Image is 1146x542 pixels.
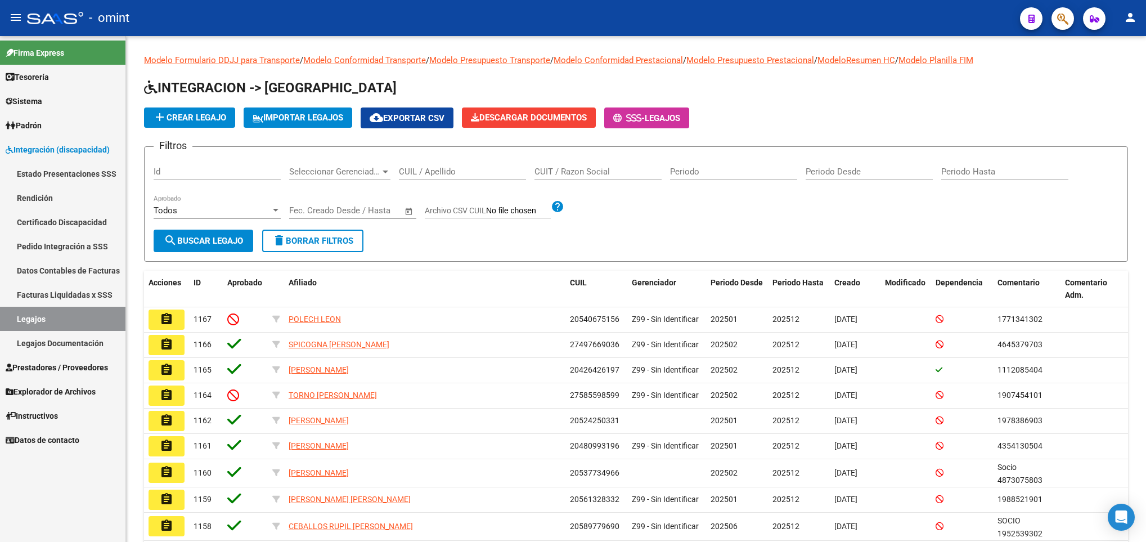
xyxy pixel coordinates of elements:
[6,361,108,374] span: Prestadores / Proveedores
[834,278,860,287] span: Creado
[9,11,23,24] mat-icon: menu
[711,315,738,324] span: 202501
[706,271,768,308] datatable-header-cell: Periodo Desde
[6,434,79,446] span: Datos de contacto
[194,468,212,477] span: 1160
[194,522,212,531] span: 1158
[880,271,931,308] datatable-header-cell: Modificado
[554,55,683,65] a: Modelo Conformidad Prestacional
[711,391,738,400] span: 202502
[272,236,353,246] span: Borrar Filtros
[772,278,824,287] span: Periodo Hasta
[711,416,738,425] span: 202501
[160,338,173,351] mat-icon: assignment
[425,206,486,215] span: Archivo CSV CUIL
[834,416,857,425] span: [DATE]
[834,340,857,349] span: [DATE]
[370,111,383,124] mat-icon: cloud_download
[289,365,349,374] span: [PERSON_NAME]
[997,278,1040,287] span: Comentario
[997,495,1042,504] span: 1988521901
[164,234,177,247] mat-icon: search
[89,6,129,30] span: - omint
[6,95,42,107] span: Sistema
[289,391,377,400] span: TORNO [PERSON_NAME]
[303,55,426,65] a: Modelo Conformidad Transporte
[160,439,173,453] mat-icon: assignment
[144,107,235,128] button: Crear Legajo
[834,391,857,400] span: [DATE]
[768,271,830,308] datatable-header-cell: Periodo Hasta
[6,410,58,422] span: Instructivos
[1060,271,1128,308] datatable-header-cell: Comentario Adm.
[1123,11,1137,24] mat-icon: person
[570,391,619,400] span: 27585598599
[686,55,814,65] a: Modelo Presupuesto Prestacional
[160,363,173,377] mat-icon: assignment
[711,441,738,450] span: 202501
[160,388,173,402] mat-icon: assignment
[711,340,738,349] span: 202502
[149,278,181,287] span: Acciones
[570,365,619,374] span: 20426426197
[223,271,268,308] datatable-header-cell: Aprobado
[1108,504,1135,531] div: Open Intercom Messenger
[632,278,676,287] span: Gerenciador
[997,463,1042,485] span: Socio 4873075803
[772,315,799,324] span: 202512
[632,522,699,531] span: Z99 - Sin Identificar
[997,340,1042,349] span: 4645379703
[189,271,223,308] datatable-header-cell: ID
[898,55,973,65] a: Modelo Planilla FIM
[993,271,1060,308] datatable-header-cell: Comentario
[931,271,993,308] datatable-header-cell: Dependencia
[153,110,167,124] mat-icon: add
[565,271,627,308] datatable-header-cell: CUIL
[570,278,587,287] span: CUIL
[289,522,413,531] span: CEBALLOS RUPIL [PERSON_NAME]
[6,71,49,83] span: Tesorería
[6,119,42,132] span: Padrón
[570,416,619,425] span: 20524250331
[194,278,201,287] span: ID
[160,465,173,479] mat-icon: assignment
[289,167,380,177] span: Seleccionar Gerenciador
[834,522,857,531] span: [DATE]
[289,441,349,450] span: [PERSON_NAME]
[570,495,619,504] span: 20561328332
[154,230,253,252] button: Buscar Legajo
[144,55,300,65] a: Modelo Formulario DDJJ para Transporte
[711,522,738,531] span: 202506
[632,495,699,504] span: Z99 - Sin Identificar
[289,468,349,477] span: [PERSON_NAME]
[194,391,212,400] span: 1164
[627,271,706,308] datatable-header-cell: Gerenciador
[570,315,619,324] span: 20540675156
[772,522,799,531] span: 202512
[613,113,645,123] span: -
[194,441,212,450] span: 1161
[289,278,317,287] span: Afiliado
[711,278,763,287] span: Periodo Desde
[711,468,738,477] span: 202502
[997,416,1042,425] span: 1978386903
[772,391,799,400] span: 202512
[997,315,1042,324] span: 1771341302
[289,315,341,324] span: POLECH LEON
[632,365,699,374] span: Z99 - Sin Identificar
[164,236,243,246] span: Buscar Legajo
[272,234,286,247] mat-icon: delete
[194,315,212,324] span: 1167
[144,271,189,308] datatable-header-cell: Acciones
[830,271,880,308] datatable-header-cell: Creado
[817,55,895,65] a: ModeloResumen HC
[711,365,738,374] span: 202502
[227,278,262,287] span: Aprobado
[772,441,799,450] span: 202512
[253,113,343,123] span: IMPORTAR LEGAJOS
[284,271,565,308] datatable-header-cell: Afiliado
[154,205,177,216] span: Todos
[834,495,857,504] span: [DATE]
[645,113,680,123] span: Legajos
[772,416,799,425] span: 202512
